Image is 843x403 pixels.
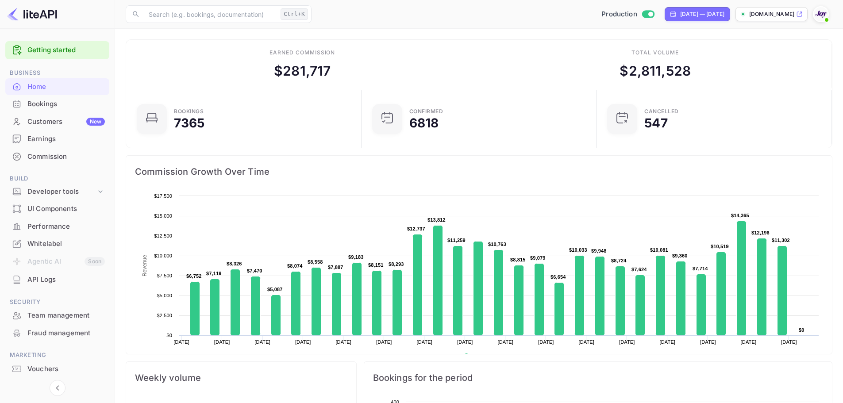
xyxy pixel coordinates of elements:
[348,254,364,260] text: $9,183
[143,5,277,23] input: Search (e.g. bookings, documentation)
[416,339,432,345] text: [DATE]
[700,339,716,345] text: [DATE]
[5,148,109,165] a: Commission
[579,339,595,345] text: [DATE]
[497,339,513,345] text: [DATE]
[142,255,148,276] text: Revenue
[510,257,526,262] text: $8,815
[5,113,109,130] a: CustomersNew
[5,130,109,147] a: Earnings
[373,371,823,385] span: Bookings for the period
[154,193,172,199] text: $17,500
[287,263,303,269] text: $8,074
[665,7,730,21] div: Click to change the date range period
[7,7,57,21] img: LiteAPI logo
[538,339,554,345] text: [DATE]
[173,339,189,345] text: [DATE]
[274,61,331,81] div: $ 281,717
[799,327,805,333] text: $0
[620,61,691,81] div: $ 2,811,528
[281,8,308,20] div: Ctrl+K
[591,248,607,253] text: $9,948
[5,235,109,253] div: Whitelabel
[488,242,506,247] text: $10,763
[5,78,109,96] div: Home
[5,325,109,341] a: Fraud management
[5,297,109,307] span: Security
[680,10,724,18] div: [DATE] — [DATE]
[772,238,790,243] text: $11,302
[5,41,109,59] div: Getting started
[5,361,109,378] div: Vouchers
[157,273,172,278] text: $7,500
[27,328,105,338] div: Fraud management
[530,255,546,261] text: $9,079
[135,371,347,385] span: Weekly volume
[660,339,676,345] text: [DATE]
[166,333,172,338] text: $0
[5,96,109,113] div: Bookings
[389,261,404,267] text: $8,293
[619,339,635,345] text: [DATE]
[186,273,202,279] text: $6,752
[174,109,204,114] div: Bookings
[368,262,384,268] text: $8,151
[335,339,351,345] text: [DATE]
[749,10,794,18] p: [DOMAIN_NAME]
[407,226,425,231] text: $12,737
[27,311,105,321] div: Team management
[644,117,667,129] div: 547
[154,213,172,219] text: $15,000
[611,258,627,263] text: $8,724
[814,7,828,21] img: With Joy
[427,217,446,223] text: $13,812
[650,247,668,253] text: $10,081
[447,238,466,243] text: $11,259
[157,293,172,298] text: $5,000
[154,233,172,238] text: $12,500
[5,200,109,218] div: UI Components
[5,113,109,130] div: CustomersNew
[154,253,172,258] text: $10,000
[157,313,172,318] text: $2,500
[409,117,439,129] div: 6818
[27,204,105,214] div: UI Components
[267,287,283,292] text: $5,087
[569,247,587,253] text: $10,033
[472,353,495,360] text: Revenue
[631,267,647,272] text: $7,624
[174,117,205,129] div: 7365
[672,253,688,258] text: $9,360
[5,271,109,288] a: API Logs
[711,244,729,249] text: $10,519
[27,117,105,127] div: Customers
[254,339,270,345] text: [DATE]
[5,235,109,252] a: Whitelabel
[328,265,343,270] text: $7,887
[214,339,230,345] text: [DATE]
[5,174,109,184] span: Build
[27,275,105,285] div: API Logs
[27,364,105,374] div: Vouchers
[693,266,708,271] text: $7,714
[5,307,109,323] a: Team management
[5,68,109,78] span: Business
[27,222,105,232] div: Performance
[227,261,242,266] text: $8,326
[601,9,637,19] span: Production
[135,165,823,179] span: Commission Growth Over Time
[376,339,392,345] text: [DATE]
[5,184,109,200] div: Developer tools
[27,187,96,197] div: Developer tools
[731,213,749,218] text: $14,365
[5,200,109,217] a: UI Components
[5,325,109,342] div: Fraud management
[308,259,323,265] text: $8,558
[5,361,109,377] a: Vouchers
[5,218,109,234] a: Performance
[457,339,473,345] text: [DATE]
[27,99,105,109] div: Bookings
[751,230,770,235] text: $12,196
